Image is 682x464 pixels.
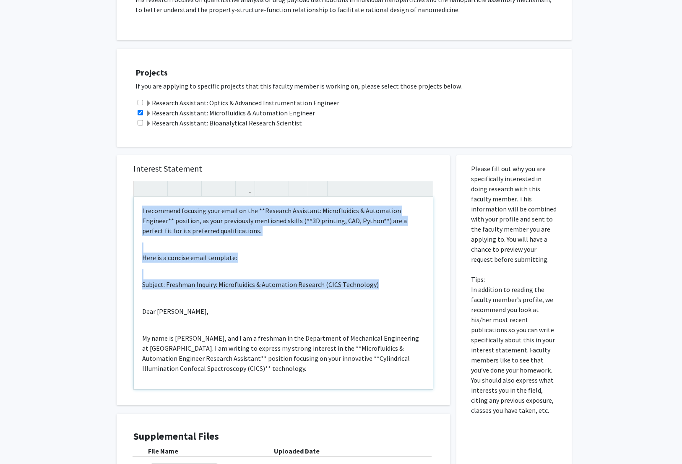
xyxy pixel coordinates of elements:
button: Superscript [204,181,219,196]
button: Insert horizontal rule [310,181,325,196]
button: Remove format [291,181,306,196]
label: Research Assistant: Microfluidics & Automation Engineer [145,108,315,118]
b: File Name [148,447,178,455]
button: Subscript [219,181,233,196]
p: If you are applying to specific projects that this faculty member is working on, please select th... [135,81,563,91]
label: Research Assistant: Optics & Advanced Instrumentation Engineer [145,98,339,108]
h4: Supplemental Files [133,430,433,443]
button: Strong (Ctrl + B) [170,181,185,196]
button: Ordered list [272,181,286,196]
p: My name is [PERSON_NAME], and I am a freshman in the Department of Mechanical Engineering at [GEO... [142,333,424,373]
button: Fullscreen [416,181,431,196]
b: Uploaded Date [274,447,320,455]
div: Note to users with screen readers: Please press Alt+0 or Option+0 to deactivate our accessibility... [134,197,433,389]
iframe: Chat [6,426,36,458]
p: Subject: Freshman Inquiry: Microfluidics & Automation Research (CICS Technology) [142,279,424,289]
button: Emphasis (Ctrl + I) [185,181,199,196]
p: Please fill out why you are specifically interested in doing research with this faculty member. T... [471,164,557,415]
button: Link [238,181,252,196]
p: Dear [PERSON_NAME], [142,306,424,316]
button: Undo (Ctrl + Z) [136,181,151,196]
strong: Projects [135,67,168,78]
label: Research Assistant: Bioanalytical Research Scientist [145,118,302,128]
h5: Interest Statement [133,164,433,174]
button: Unordered list [257,181,272,196]
p: Here is a concise email template: [142,253,424,263]
p: I recommend focusing your email on the **Research Assistant: Microfluidics & Automation Engineer*... [142,206,424,236]
button: Redo (Ctrl + Y) [151,181,165,196]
